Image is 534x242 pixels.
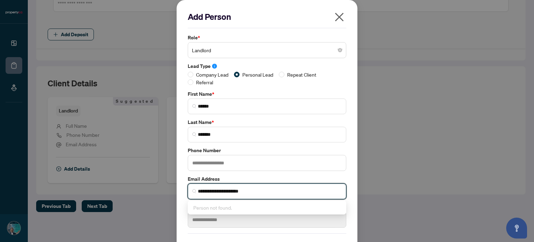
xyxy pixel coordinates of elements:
img: search_icon [192,104,196,108]
span: Referral [193,78,216,86]
label: Phone Number [188,147,346,154]
label: Last Name [188,118,346,126]
span: close-circle [338,48,342,52]
label: First Name [188,90,346,98]
span: info-circle [212,64,217,69]
span: Company Lead [193,71,231,78]
h2: Add Person [188,11,346,22]
span: Landlord [192,44,342,57]
label: Lead Type [188,62,346,70]
label: Role [188,34,346,41]
img: search_icon [192,132,196,136]
span: Person not found. [193,204,232,211]
img: search_icon [192,189,196,193]
button: Open asap [506,218,527,239]
label: Email Address [188,175,346,183]
span: Personal Lead [240,71,276,78]
span: close [334,11,345,23]
span: Repeat Client [284,71,319,78]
